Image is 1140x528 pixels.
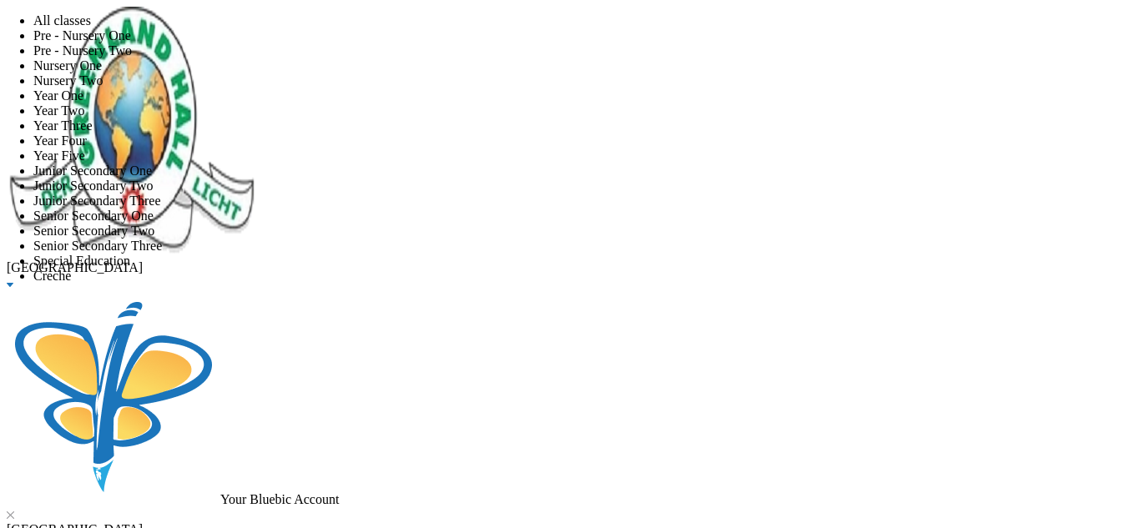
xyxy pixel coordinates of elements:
[33,148,85,163] span: Year Five
[33,118,93,133] span: Year Three
[33,88,83,103] span: Year One
[33,254,130,268] span: Special Education
[33,133,87,148] span: Year Four
[33,43,132,58] span: Pre - Nursery Two
[220,492,339,506] span: Your Bluebic Account
[33,194,161,208] span: Junior Secondary Three
[33,163,152,178] span: Junior Secondary One
[33,239,162,253] span: Senior Secondary Three
[33,103,84,118] span: Year Two
[33,13,91,28] span: All classes
[33,58,102,73] span: Nursery One
[33,269,71,283] span: Creche
[33,73,103,88] span: Nursery Two
[33,28,131,43] span: Pre - Nursery One
[33,179,153,193] span: Junior Secondary Two
[33,224,154,238] span: Senior Secondary Two
[33,209,154,223] span: Senior Secondary One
